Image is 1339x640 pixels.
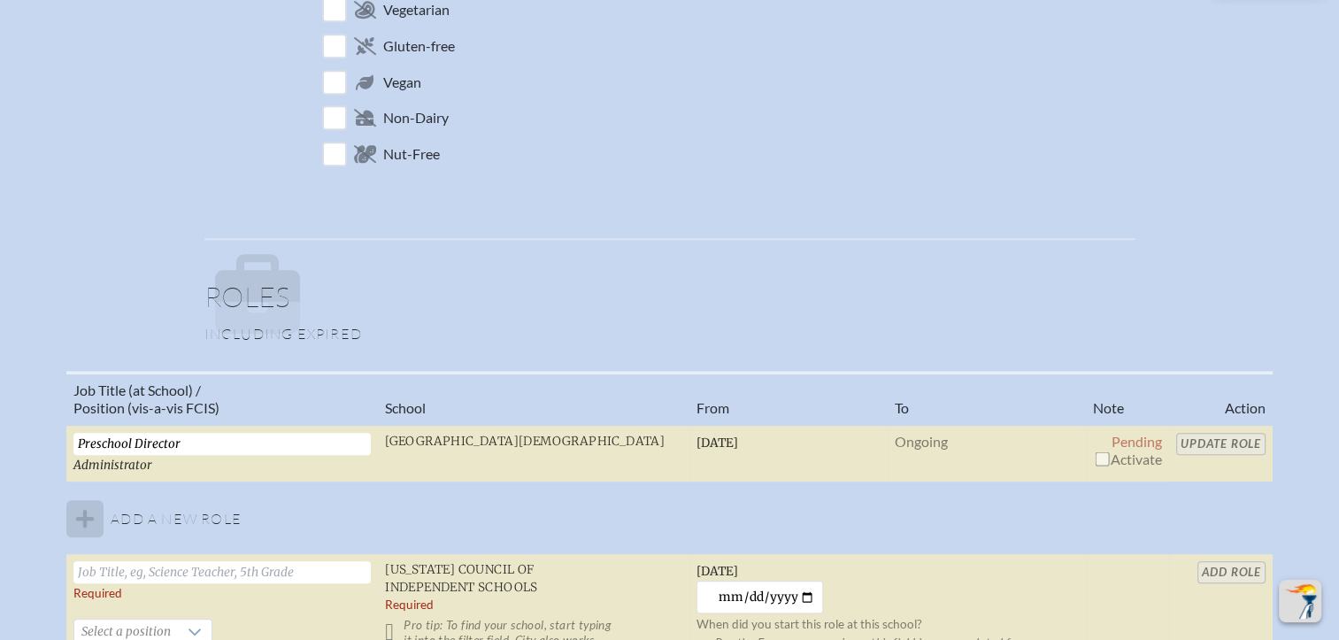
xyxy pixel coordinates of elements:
[383,37,455,55] span: Gluten-free
[1086,373,1169,425] th: Note
[383,73,421,91] span: Vegan
[73,586,122,601] label: Required
[895,433,948,450] span: Ongoing
[888,373,1086,425] th: To
[385,434,665,449] span: [GEOGRAPHIC_DATA][DEMOGRAPHIC_DATA]
[1112,433,1162,450] span: Pending
[73,458,152,473] span: Administrator
[1282,583,1318,619] img: To the top
[385,598,434,613] label: Required
[1169,373,1273,425] th: Action
[689,373,888,425] th: From
[204,282,1135,325] h1: Roles
[66,373,378,425] th: Job Title (at School) / Position (vis-a-vis FCIS)
[1093,451,1162,467] span: Activate
[696,436,738,451] span: [DATE]
[1279,580,1321,622] button: Scroll Top
[383,145,440,163] span: Nut-Free
[73,433,371,455] input: Eg, Science Teacher, 5th Grade
[383,1,450,19] span: Vegetarian
[383,109,449,127] span: Non-Dairy
[73,561,371,583] input: Job Title, eg, Science Teacher, 5th Grade
[385,562,538,595] span: [US_STATE] Council of Independent Schools
[696,617,1079,632] p: When did you start this role at this school?
[696,564,738,579] span: [DATE]
[378,373,689,425] th: School
[204,325,1135,343] p: Including expired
